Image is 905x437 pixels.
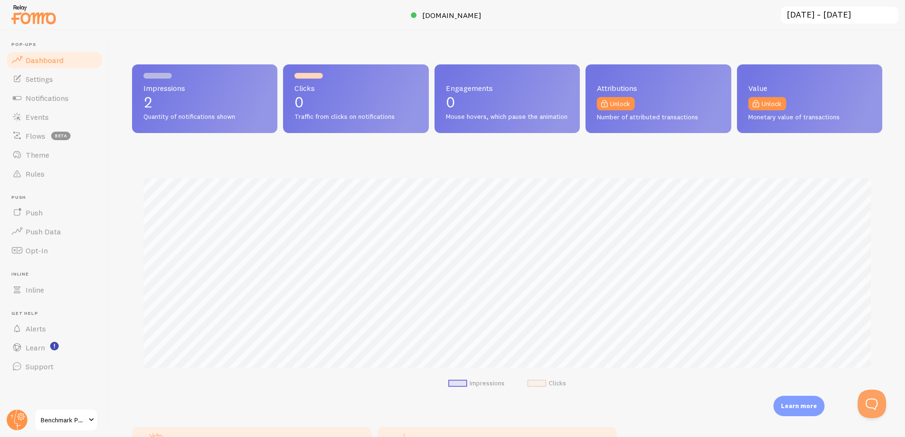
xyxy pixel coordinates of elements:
[6,241,103,260] a: Opt-In
[597,97,635,110] a: Unlock
[26,246,48,255] span: Opt-In
[748,113,871,122] span: Monetary value of transactions
[6,357,103,376] a: Support
[26,131,45,141] span: Flows
[6,319,103,338] a: Alerts
[6,145,103,164] a: Theme
[597,113,719,122] span: Number of attributed transactions
[6,51,103,70] a: Dashboard
[6,107,103,126] a: Events
[143,113,266,121] span: Quantity of notifications shown
[527,379,566,388] li: Clicks
[26,93,69,103] span: Notifications
[11,42,103,48] span: Pop-ups
[26,150,49,160] span: Theme
[294,95,417,110] p: 0
[11,271,103,277] span: Inline
[11,311,103,317] span: Get Help
[6,280,103,299] a: Inline
[143,95,266,110] p: 2
[10,2,57,27] img: fomo-relay-logo-orange.svg
[748,84,871,92] span: Value
[6,338,103,357] a: Learn
[446,95,568,110] p: 0
[51,132,71,140] span: beta
[858,390,886,418] iframe: Help Scout Beacon - Open
[26,343,45,352] span: Learn
[50,342,59,350] svg: <p>Watch New Feature Tutorials!</p>
[26,112,49,122] span: Events
[6,126,103,145] a: Flows beta
[748,97,786,110] a: Unlock
[597,84,719,92] span: Attributions
[446,113,568,121] span: Mouse hovers, which pause the animation
[26,324,46,333] span: Alerts
[773,396,825,416] div: Learn more
[294,113,417,121] span: Traffic from clicks on notifications
[26,74,53,84] span: Settings
[11,195,103,201] span: Push
[6,222,103,241] a: Push Data
[26,362,53,371] span: Support
[143,84,266,92] span: Impressions
[781,401,817,410] p: Learn more
[448,379,505,388] li: Impressions
[26,55,63,65] span: Dashboard
[26,285,44,294] span: Inline
[41,414,86,426] span: Benchmark Psychology
[6,70,103,89] a: Settings
[26,169,44,178] span: Rules
[294,84,417,92] span: Clicks
[446,84,568,92] span: Engagements
[26,227,61,236] span: Push Data
[6,89,103,107] a: Notifications
[26,208,43,217] span: Push
[6,203,103,222] a: Push
[6,164,103,183] a: Rules
[34,409,98,431] a: Benchmark Psychology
